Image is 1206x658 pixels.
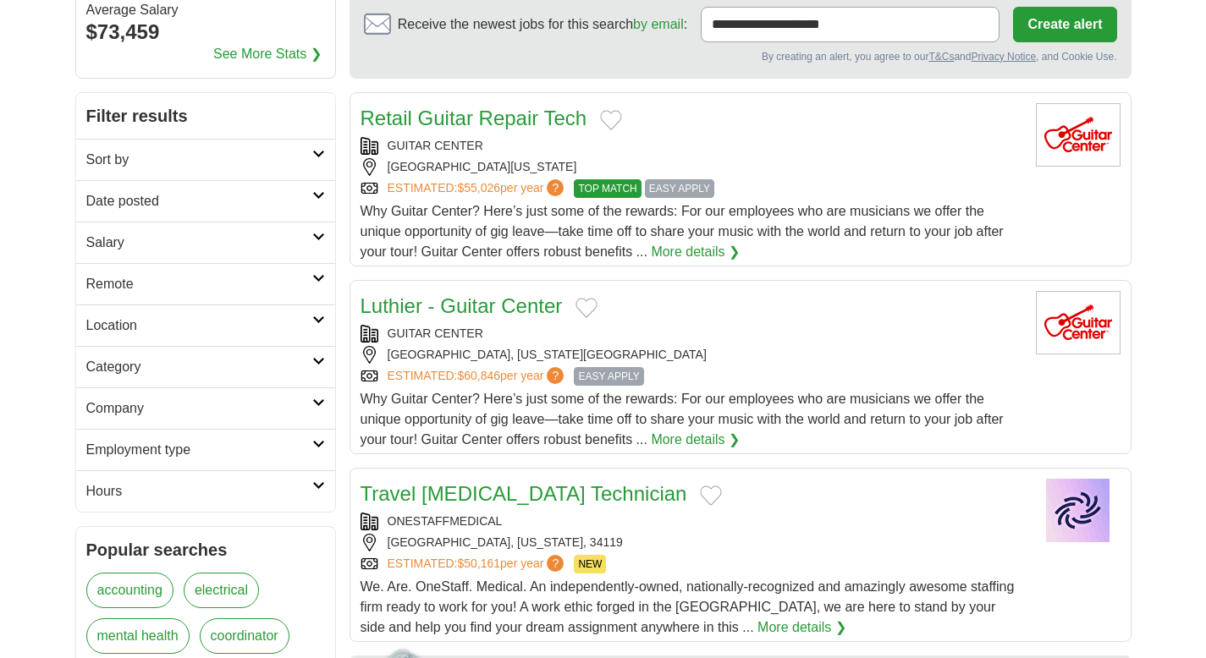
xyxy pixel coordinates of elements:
h2: Popular searches [86,537,325,562]
h2: Location [86,315,312,336]
img: Guitar Center logo [1036,291,1121,354]
div: $73,459 [86,17,325,47]
span: EASY APPLY [645,179,714,198]
span: ? [547,367,564,384]
a: More details ❯ [651,242,740,262]
h2: Filter results [76,93,335,139]
span: TOP MATCH [574,179,641,198]
div: Average Salary [86,3,325,17]
span: Why Guitar Center? Here’s just some of the rewards: For our employees who are musicians we offer ... [361,392,1004,447]
a: Travel [MEDICAL_DATA] Technician [361,482,687,505]
span: Receive the newest jobs for this search : [398,14,687,35]
a: Category [76,346,335,387]
a: Sort by [76,139,335,180]
button: Create alert [1013,7,1116,42]
h2: Date posted [86,191,312,211]
a: ESTIMATED:$50,161per year? [388,555,568,573]
a: More details ❯ [651,430,740,450]
h2: Remote [86,274,312,294]
a: Salary [76,222,335,263]
a: accounting [86,573,173,608]
a: GUITAR CENTER [388,139,483,152]
a: Date posted [76,180,335,222]
a: Privacy Notice [971,51,1036,63]
a: See More Stats ❯ [213,44,322,64]
img: Guitar Center logo [1036,103,1121,167]
a: Hours [76,470,335,512]
span: ? [547,179,564,196]
span: ? [547,555,564,572]
a: Employment type [76,429,335,470]
a: ESTIMATED:$60,846per year? [388,367,568,386]
a: Luthier - Guitar Center [361,294,563,317]
button: Add to favorite jobs [575,298,597,318]
a: Remote [76,263,335,304]
div: [GEOGRAPHIC_DATA][US_STATE] [361,158,1022,176]
span: NEW [574,555,606,573]
a: T&Cs [928,51,954,63]
span: Why Guitar Center? Here’s just some of the rewards: For our employees who are musicians we offer ... [361,204,1004,259]
button: Add to favorite jobs [700,485,722,506]
h2: Category [86,357,312,377]
span: EASY APPLY [574,367,643,386]
a: More details ❯ [757,617,846,638]
a: coordinator [200,618,289,654]
a: by email [633,17,684,31]
h2: Company [86,398,312,419]
a: ESTIMATED:$55,026per year? [388,179,568,198]
a: Company [76,387,335,429]
span: $50,161 [457,557,500,570]
img: Company logo [1036,479,1121,542]
h2: Sort by [86,150,312,170]
a: GUITAR CENTER [388,326,483,340]
span: $55,026 [457,181,500,195]
h2: Employment type [86,440,312,460]
div: By creating an alert, you agree to our and , and Cookie Use. [364,49,1117,64]
h2: Hours [86,481,312,502]
div: ONESTAFFMEDICAL [361,513,1022,530]
a: mental health [86,618,190,654]
span: We. Are. OneStaff. Medical. An independently-owned, nationally-recognized and amazingly awesome s... [361,579,1015,634]
button: Add to favorite jobs [600,110,622,130]
h2: Salary [86,233,312,253]
a: Retail Guitar Repair Tech [361,107,587,129]
div: [GEOGRAPHIC_DATA], [US_STATE][GEOGRAPHIC_DATA] [361,346,1022,364]
span: $60,846 [457,369,500,382]
a: electrical [184,573,259,608]
div: [GEOGRAPHIC_DATA], [US_STATE], 34119 [361,534,1022,551]
a: Location [76,304,335,346]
